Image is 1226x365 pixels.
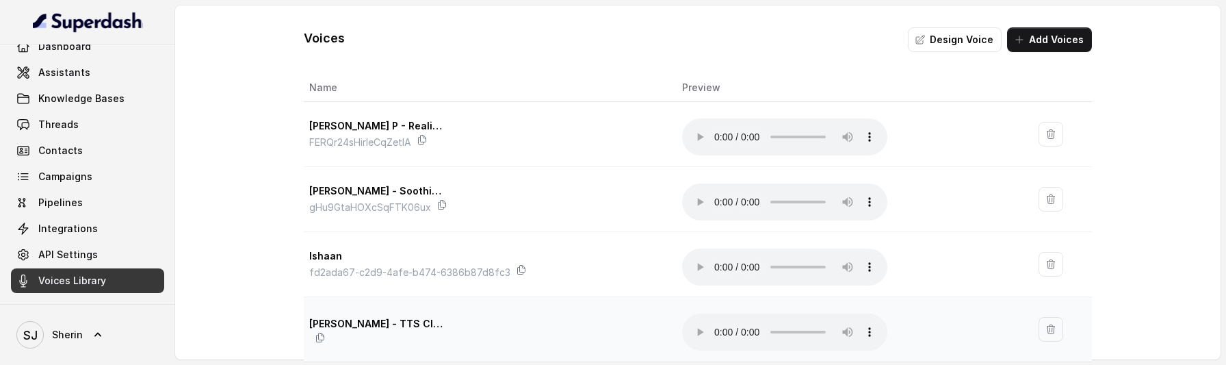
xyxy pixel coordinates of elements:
[33,11,143,33] img: light.svg
[11,190,164,215] a: Pipelines
[682,249,887,286] audio: Your browser does not support the audio element.
[11,268,164,293] a: Voices Library
[38,144,83,158] span: Contacts
[11,216,164,241] a: Integrations
[38,222,98,236] span: Integrations
[309,134,411,151] p: FERQr24sHirleCqZetlA
[23,328,38,342] text: SJ
[682,184,887,221] audio: Your browser does not support the audio element.
[38,66,90,79] span: Assistants
[11,164,164,189] a: Campaigns
[11,86,164,111] a: Knowledge Bases
[309,118,446,134] p: [PERSON_NAME] P - Realistic
[304,74,671,102] th: Name
[11,316,164,354] a: Sherin
[11,138,164,163] a: Contacts
[38,248,98,262] span: API Settings
[38,92,125,105] span: Knowledge Bases
[309,248,446,264] p: Ishaan
[11,242,164,267] a: API Settings
[671,74,1028,102] th: Preview
[309,199,431,216] p: gHu9GtaHOXcSqFTK06ux
[908,27,1002,52] button: Design Voice
[1007,27,1092,52] button: Add Voices
[38,196,83,210] span: Pipelines
[309,183,446,199] p: [PERSON_NAME] - Soothing Hindi Voice
[682,118,887,155] audio: Your browser does not support the audio element.
[309,264,510,281] p: fd2ada67-c2d9-4afe-b474-6386b87d8fc3
[52,328,83,342] span: Sherin
[38,40,91,53] span: Dashboard
[682,314,887,351] audio: Your browser does not support the audio element.
[309,316,446,332] p: [PERSON_NAME] - TTS Cloning 2
[38,170,92,184] span: Campaigns
[11,112,164,137] a: Threads
[304,27,345,52] h1: Voices
[11,34,164,59] a: Dashboard
[38,274,106,288] span: Voices Library
[11,60,164,85] a: Assistants
[38,118,79,131] span: Threads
